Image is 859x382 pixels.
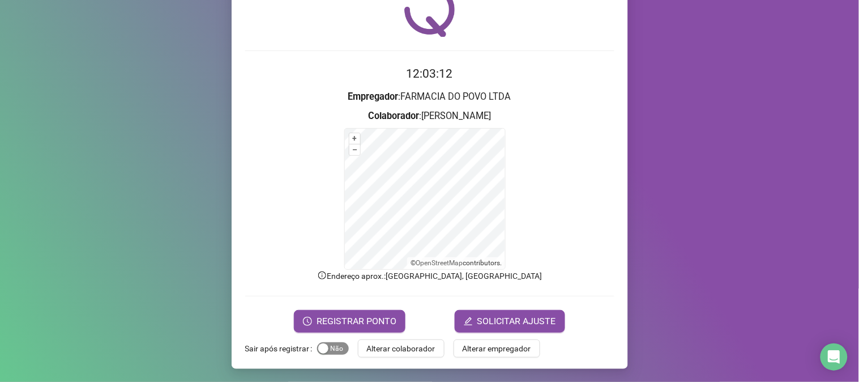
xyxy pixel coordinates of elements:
div: Open Intercom Messenger [820,343,848,371]
span: REGISTRAR PONTO [317,315,396,328]
button: REGISTRAR PONTO [294,310,405,333]
h3: : FARMACIA DO POVO LTDA [245,90,614,104]
label: Sair após registrar [245,339,317,358]
span: SOLICITAR AJUSTE [477,315,556,328]
time: 12:03:12 [407,67,453,80]
li: © contributors. [411,259,502,267]
button: – [349,145,360,155]
h3: : [PERSON_NAME] [245,109,614,124]
span: Alterar empregador [463,342,531,355]
strong: Empregador [348,91,399,102]
button: Alterar colaborador [358,339,445,358]
span: edit [464,317,473,326]
a: OpenStreetMap [416,259,463,267]
button: editSOLICITAR AJUSTE [455,310,565,333]
span: info-circle [317,270,327,281]
p: Endereço aprox. : [GEOGRAPHIC_DATA], [GEOGRAPHIC_DATA] [245,270,614,282]
strong: Colaborador [368,111,419,121]
button: + [349,133,360,144]
span: clock-circle [303,317,312,326]
span: Alterar colaborador [367,342,435,355]
button: Alterar empregador [454,339,540,358]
